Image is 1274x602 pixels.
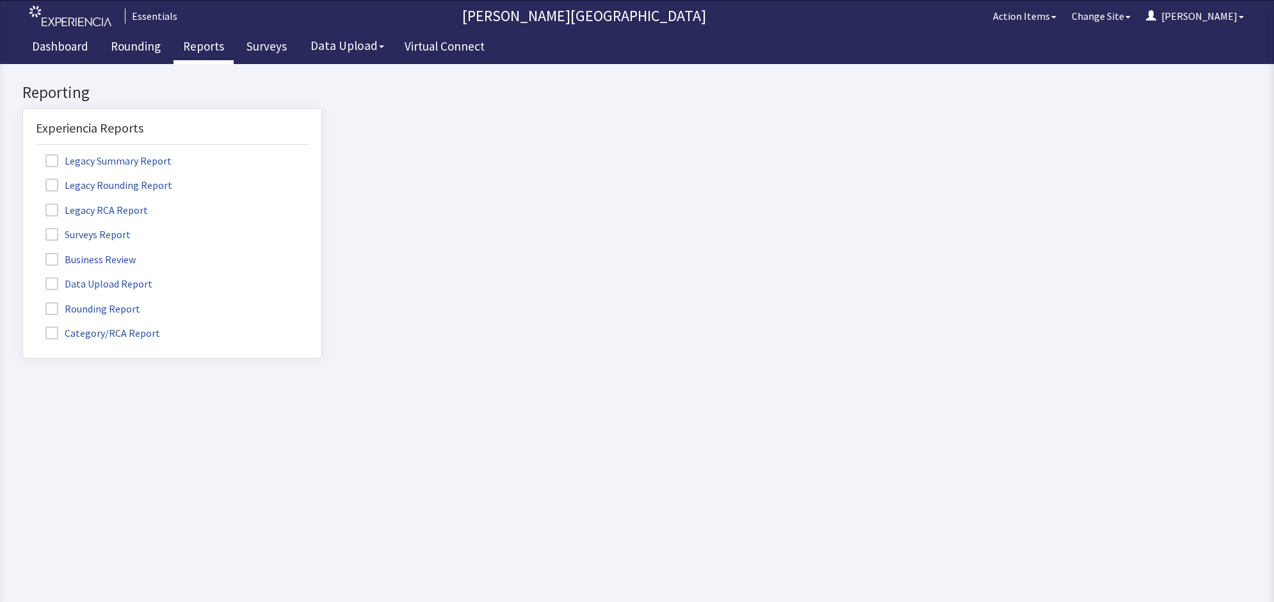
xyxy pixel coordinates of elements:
label: Rounding Report [36,236,153,252]
button: Change Site [1064,3,1138,29]
label: Legacy Summary Report [36,88,184,104]
label: Legacy RCA Report [36,137,161,154]
label: Data Upload Report [36,211,165,227]
a: Virtual Connect [395,32,494,64]
a: Surveys [237,32,296,64]
h2: Reporting [22,20,322,38]
div: Essentials [125,8,177,24]
img: experiencia_logo.png [29,6,111,27]
div: Experiencia Reports [36,54,309,81]
label: Business Review [36,186,149,203]
label: Category/RCA Report [36,260,173,277]
a: Reports [173,32,234,64]
label: Legacy Rounding Report [36,112,185,129]
button: Action Items [985,3,1064,29]
a: Dashboard [22,32,98,64]
button: Data Upload [303,34,392,58]
label: Surveys Report [36,161,143,178]
p: [PERSON_NAME][GEOGRAPHIC_DATA] [182,6,985,26]
button: [PERSON_NAME] [1138,3,1252,29]
a: Rounding [101,32,170,64]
